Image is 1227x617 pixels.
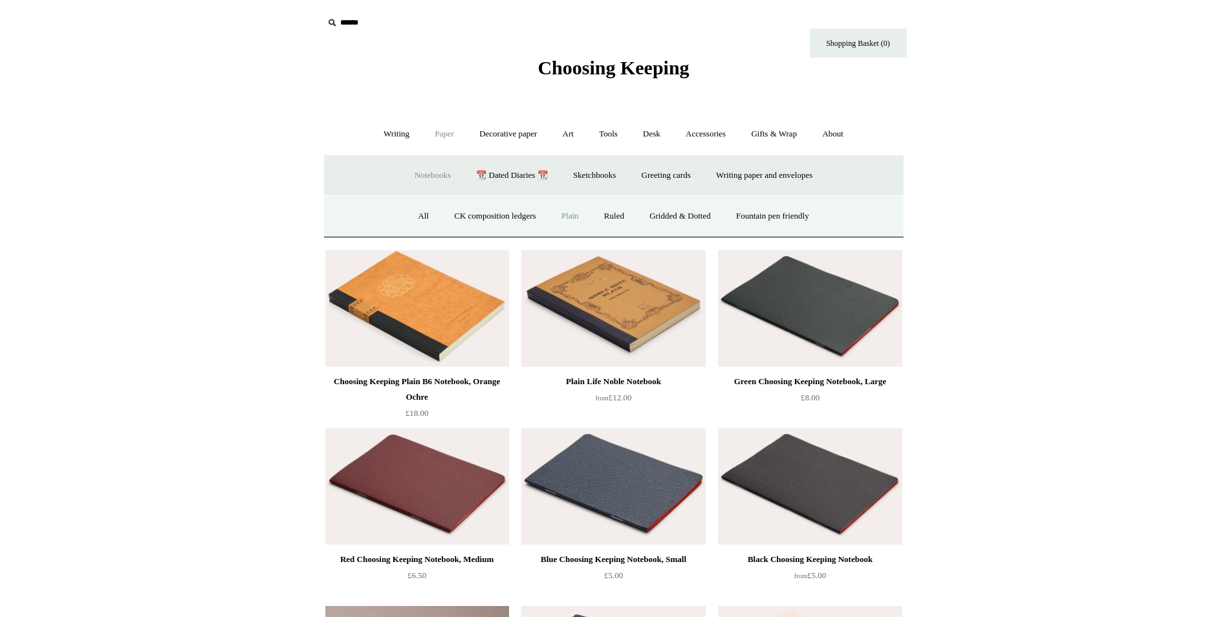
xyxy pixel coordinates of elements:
[521,374,705,427] a: Plain Life Noble Notebook from£12.00
[718,552,902,605] a: Black Choosing Keeping Notebook from£5.00
[721,552,898,567] div: Black Choosing Keeping Notebook
[325,250,509,367] img: Choosing Keeping Plain B6 Notebook, Orange Ochre
[561,158,627,193] a: Sketchbooks
[423,117,466,151] a: Paper
[537,57,689,78] span: Choosing Keeping
[406,408,429,418] span: £18.00
[521,250,705,367] a: Plain Life Noble Notebook Plain Life Noble Notebook
[407,570,426,580] span: £6.50
[521,552,705,605] a: Blue Choosing Keeping Notebook, Small £5.00
[630,158,702,193] a: Greeting cards
[537,67,689,76] a: Choosing Keeping
[442,199,547,233] a: CK composition ledgers
[521,250,705,367] img: Plain Life Noble Notebook
[406,199,440,233] a: All
[794,572,807,579] span: from
[525,552,702,567] div: Blue Choosing Keeping Notebook, Small
[468,117,548,151] a: Decorative paper
[739,117,809,151] a: Gifts & Wrap
[721,374,898,389] div: Green Choosing Keeping Notebook, Large
[718,250,902,367] img: Green Choosing Keeping Notebook, Large
[521,428,705,545] a: Blue Choosing Keeping Notebook, Small Blue Choosing Keeping Notebook, Small
[604,570,623,580] span: £5.00
[403,158,462,193] a: Notebooks
[551,117,585,151] a: Art
[810,28,907,58] a: Shopping Basket (0)
[325,250,509,367] a: Choosing Keeping Plain B6 Notebook, Orange Ochre Choosing Keeping Plain B6 Notebook, Orange Ochre
[596,393,632,402] span: £12.00
[638,199,722,233] a: Gridded & Dotted
[810,117,855,151] a: About
[674,117,737,151] a: Accessories
[718,250,902,367] a: Green Choosing Keeping Notebook, Large Green Choosing Keeping Notebook, Large
[724,199,821,233] a: Fountain pen friendly
[325,428,509,545] img: Red Choosing Keeping Notebook, Medium
[525,374,702,389] div: Plain Life Noble Notebook
[596,395,609,402] span: from
[325,374,509,427] a: Choosing Keeping Plain B6 Notebook, Orange Ochre £18.00
[718,428,902,545] img: Black Choosing Keeping Notebook
[718,428,902,545] a: Black Choosing Keeping Notebook Black Choosing Keeping Notebook
[801,393,820,402] span: £8.00
[592,199,636,233] a: Ruled
[631,117,672,151] a: Desk
[329,374,506,405] div: Choosing Keeping Plain B6 Notebook, Orange Ochre
[704,158,824,193] a: Writing paper and envelopes
[587,117,629,151] a: Tools
[372,117,421,151] a: Writing
[521,428,705,545] img: Blue Choosing Keeping Notebook, Small
[329,552,506,567] div: Red Choosing Keeping Notebook, Medium
[464,158,559,193] a: 📆 Dated Diaries 📆
[718,374,902,427] a: Green Choosing Keeping Notebook, Large £8.00
[550,199,591,233] a: Plain
[325,428,509,545] a: Red Choosing Keeping Notebook, Medium Red Choosing Keeping Notebook, Medium
[794,570,826,580] span: £5.00
[325,552,509,605] a: Red Choosing Keeping Notebook, Medium £6.50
